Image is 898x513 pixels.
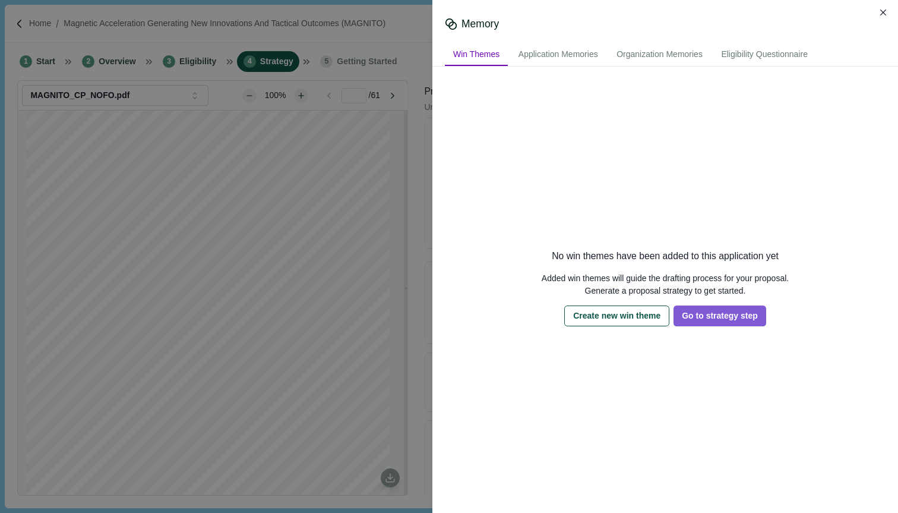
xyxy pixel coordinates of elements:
[673,306,766,326] button: Go to strategy step
[461,17,499,32] div: Memory
[875,4,892,21] button: Close
[713,44,816,66] div: Eligibility Questionnaire
[445,44,508,66] div: Win Themes
[564,306,669,326] button: Create new win theme
[510,44,606,66] div: Application Memories
[585,285,746,297] div: Generate a proposal strategy to get started.
[542,272,789,285] div: Added win themes will guide the drafting process for your proposal.
[552,249,779,264] div: No win themes have been added to this application yet
[608,44,711,66] div: Organization Memories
